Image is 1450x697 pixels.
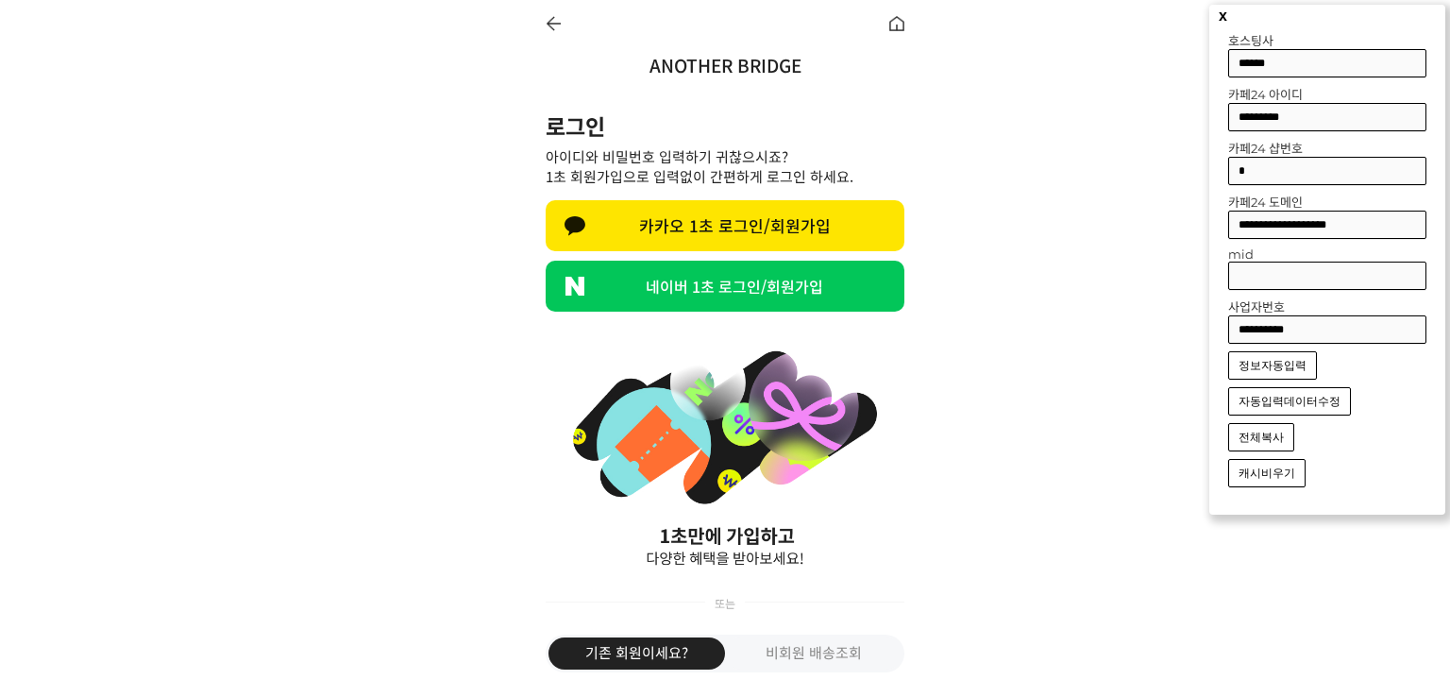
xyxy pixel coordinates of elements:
label: 사업자번호 [1228,299,1426,335]
input: 카페24 도메인 [1228,211,1426,239]
button: 전체복사 [1228,423,1294,451]
h2: 로그인 [546,110,904,142]
img: banner [546,334,904,573]
label: 카페24 샵번호 [1228,141,1426,177]
input: mid [1228,262,1426,290]
label: 카페24 도메인 [1228,195,1426,230]
p: 아이디와 비밀번호 입력하기 귀찮으시죠? 1초 회원가입으로 입력없이 간편하게 로그인 하세요. [546,146,904,186]
a: 기존 회원이세요? [548,637,725,670]
label: 호스팅사 [1228,33,1426,69]
input: 카페24 아이디 [1228,103,1426,131]
a: 네이버 1초 로그인/회원가입 [546,261,904,312]
label: mid [1228,246,1426,281]
a: 카카오 1초 로그인/회원가입 [546,200,904,251]
button: 캐시비우기 [1228,459,1306,487]
input: 카페24 샵번호 [1228,157,1426,185]
a: 비회원 배송조회 [725,637,902,670]
label: 카페24 아이디 [1228,87,1426,123]
button: x [1219,8,1227,25]
input: 사업자번호 [1228,315,1426,344]
button: 자동입력데이터수정 [1228,387,1351,416]
button: 정보자동입력 [1228,351,1317,380]
a: ANOTHER BRIDGE [649,52,801,77]
input: 호스팅사 [1228,49,1426,77]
